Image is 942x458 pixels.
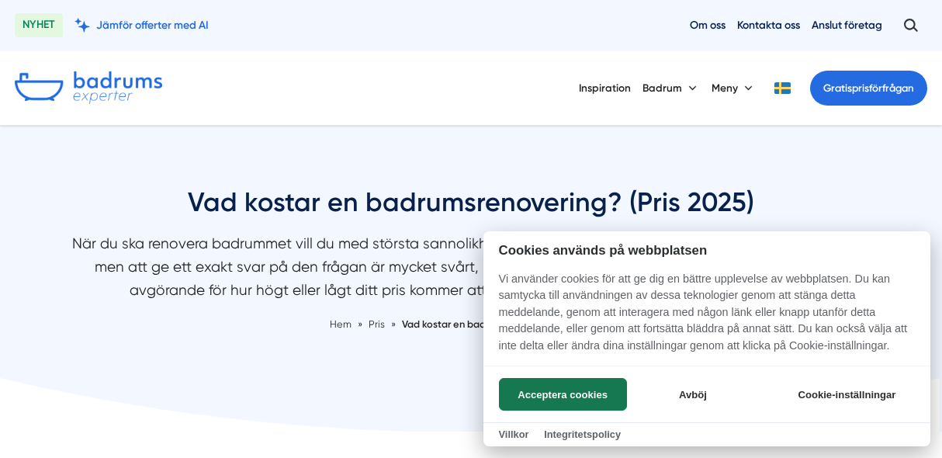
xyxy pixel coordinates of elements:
a: Villkor [499,429,529,440]
button: Cookie-inställningar [779,378,915,411]
a: Integritetspolicy [544,429,621,440]
button: Acceptera cookies [499,378,627,411]
button: Avböj [631,378,754,411]
h2: Cookies används på webbplatsen [483,243,930,258]
p: Vi använder cookies för att ge dig en bättre upplevelse av webbplatsen. Du kan samtycka till anvä... [483,271,930,366]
